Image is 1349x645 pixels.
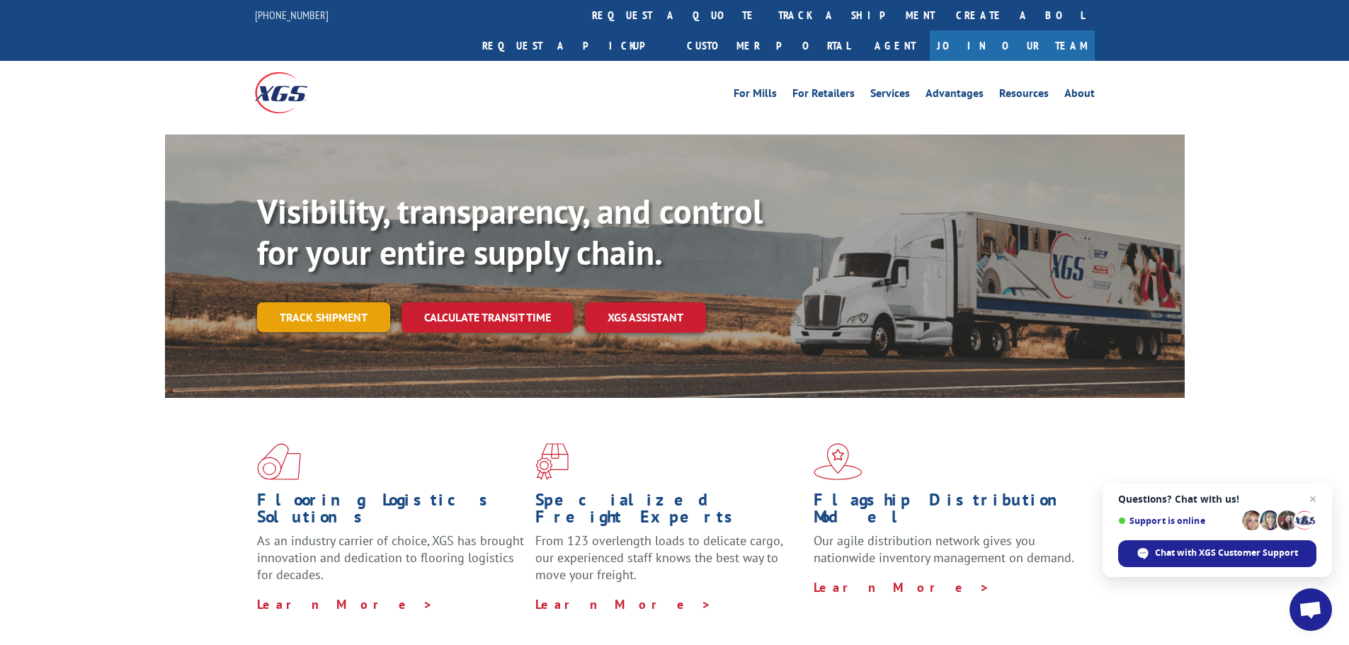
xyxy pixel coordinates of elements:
div: Chat with XGS Customer Support [1118,540,1316,567]
span: As an industry carrier of choice, XGS has brought innovation and dedication to flooring logistics... [257,532,524,583]
a: For Mills [734,88,777,103]
a: Customer Portal [676,30,860,61]
div: Open chat [1290,588,1332,631]
span: Chat with XGS Customer Support [1155,547,1298,559]
a: Agent [860,30,930,61]
img: xgs-icon-focused-on-flooring-red [535,443,569,480]
span: Support is online [1118,515,1237,526]
a: Request a pickup [472,30,676,61]
h1: Specialized Freight Experts [535,491,803,532]
h1: Flooring Logistics Solutions [257,491,525,532]
a: Learn More > [257,596,433,612]
span: Questions? Chat with us! [1118,493,1316,505]
a: Advantages [926,88,984,103]
a: Services [870,88,910,103]
span: Close chat [1304,491,1321,508]
a: Join Our Team [930,30,1095,61]
a: For Retailers [792,88,855,103]
img: xgs-icon-total-supply-chain-intelligence-red [257,443,301,480]
p: From 123 overlength loads to delicate cargo, our experienced staff knows the best way to move you... [535,532,803,595]
a: About [1064,88,1095,103]
a: Calculate transit time [402,302,574,333]
a: Resources [999,88,1049,103]
a: Track shipment [257,302,390,332]
span: Our agile distribution network gives you nationwide inventory management on demand. [814,532,1074,566]
a: [PHONE_NUMBER] [255,8,329,22]
h1: Flagship Distribution Model [814,491,1081,532]
a: Learn More > [535,596,712,612]
b: Visibility, transparency, and control for your entire supply chain. [257,189,763,274]
a: Learn More > [814,579,990,595]
img: xgs-icon-flagship-distribution-model-red [814,443,863,480]
a: XGS ASSISTANT [585,302,706,333]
